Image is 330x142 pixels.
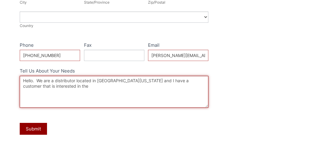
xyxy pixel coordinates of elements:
button: Submit [20,123,47,135]
label: Email [148,41,208,50]
label: Tell Us About Your Needs [20,67,208,76]
label: Phone [20,41,80,50]
div: Country [20,23,208,29]
label: Fax [84,41,144,50]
